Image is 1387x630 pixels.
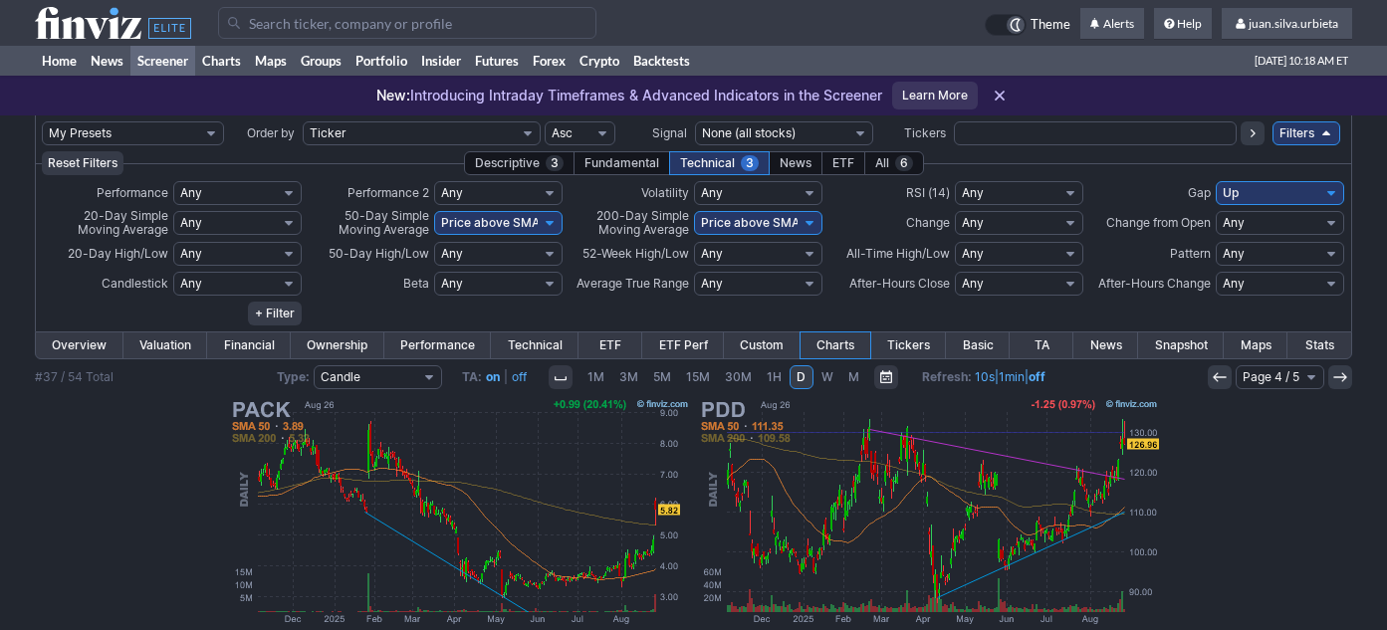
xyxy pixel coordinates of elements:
p: Introducing Intraday Timeframes & Advanced Indicators in the Screener [376,86,882,105]
input: Search [218,7,596,39]
a: Crypto [573,46,626,76]
span: 3M [619,369,638,384]
b: TA: [462,369,482,384]
a: 10s [975,369,995,384]
a: Custom [724,332,801,358]
a: Groups [294,46,348,76]
button: Range [874,365,898,389]
span: | [504,369,508,384]
span: 1H [767,369,782,384]
a: D [790,365,813,389]
div: News [769,151,822,175]
button: Interval [549,365,573,389]
a: Help [1154,8,1212,40]
span: 5M [653,369,671,384]
a: Basic [946,332,1010,358]
a: 5M [646,365,678,389]
span: After-Hours Change [1098,276,1211,291]
div: Descriptive [464,151,575,175]
a: W [814,365,840,389]
span: 15M [686,369,710,384]
div: Technical [669,151,770,175]
span: 200-Day Simple Moving Average [596,208,689,237]
a: Backtests [626,46,697,76]
span: + Filter [255,304,295,323]
span: Average True Range [577,276,689,291]
span: W [821,369,833,384]
div: ETF [821,151,865,175]
a: Stats [1287,332,1351,358]
span: Gap [1188,185,1211,200]
span: Tickers [904,125,946,140]
span: After-Hours Close [849,276,950,291]
div: #37 / 54 Total [35,367,114,387]
a: Snapshot [1138,332,1224,358]
span: Theme [1031,14,1070,36]
a: Maps [1224,332,1287,358]
a: Overview [36,332,123,358]
div: Fundamental [574,151,670,175]
b: Refresh: [922,369,972,384]
a: ETF [578,332,642,358]
span: All-Time High/Low [846,246,950,261]
a: off [512,369,527,384]
b: Type: [277,369,310,384]
a: Forex [526,46,573,76]
button: Reset Filters [42,151,123,175]
span: juan.silva.urbieta [1249,16,1338,31]
span: Signal [652,125,687,140]
a: 30M [718,365,759,389]
a: Charts [801,332,871,358]
a: Learn More [892,82,978,109]
a: Financial [207,332,291,358]
a: Theme [985,14,1070,36]
a: Performance [384,332,492,358]
a: 3M [612,365,645,389]
span: 6 [895,155,913,171]
a: Technical [491,332,578,358]
a: Ownership [291,332,384,358]
a: Tickers [870,332,946,358]
span: Performance 2 [347,185,429,200]
span: Beta [403,276,429,291]
div: All [864,151,924,175]
a: Portfolio [348,46,414,76]
a: News [84,46,130,76]
span: 3 [546,155,564,171]
a: Home [35,46,84,76]
a: Valuation [123,332,208,358]
span: Candlestick [102,276,168,291]
a: Futures [468,46,526,76]
a: ETF Perf [642,332,724,358]
span: 3 [741,155,759,171]
a: 1M [580,365,611,389]
span: Change [906,215,950,230]
span: Pattern [1170,246,1211,261]
span: 20-Day High/Low [68,246,168,261]
a: Insider [414,46,468,76]
span: 20-Day Simple Moving Average [78,208,168,237]
a: Screener [130,46,195,76]
a: Alerts [1080,8,1144,40]
a: on [486,369,500,384]
span: RSI (14) [906,185,950,200]
img: PACK - Ranpak Holdings Corp - Stock Price Chart [226,395,692,628]
a: off [1029,369,1045,384]
span: M [848,369,859,384]
span: Change from Open [1106,215,1211,230]
a: Charts [195,46,248,76]
span: 50-Day Simple Moving Average [339,208,429,237]
a: Maps [248,46,294,76]
span: Volatility [641,185,689,200]
a: News [1073,332,1138,358]
span: D [797,369,806,384]
span: Order by [247,125,295,140]
img: PDD - PDD Holdings Inc ADR - Stock Price Chart [695,395,1161,628]
a: 1min [999,369,1025,384]
span: Performance [97,185,168,200]
a: Filters [1272,121,1340,145]
span: 1M [587,369,604,384]
span: [DATE] 10:18 AM ET [1255,46,1348,76]
span: | | [922,367,1045,387]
